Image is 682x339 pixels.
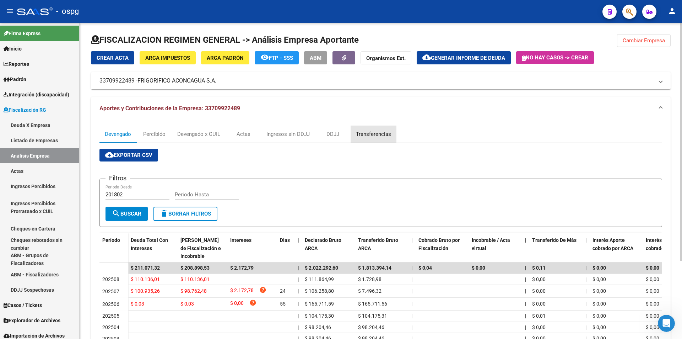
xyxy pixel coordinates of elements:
[259,286,266,293] i: help
[366,55,406,62] strong: Organismos Ext.
[358,265,391,271] span: $ 1.813.394,14
[6,62,136,85] div: Ludmila dice…
[646,288,659,294] span: $ 0,00
[298,237,299,243] span: |
[408,233,416,264] datatable-header-cell: |
[34,233,39,239] button: Adjuntar un archivo
[131,301,144,307] span: $ 0,03
[140,51,196,64] button: ARCA Impuestos
[472,237,510,251] span: Incobrable / Acta virtual
[131,265,160,271] span: $ 211.071,32
[277,233,295,264] datatable-header-cell: Dias
[91,72,671,89] mat-expansion-panel-header: 33709922489 -FRIGORIFICO ACONCAGUA S.A.
[6,131,136,166] div: Ludmila dice…
[6,115,77,131] div: con el tachito de basura
[4,45,22,53] span: Inicio
[153,207,217,221] button: Borrar Filtros
[585,313,586,319] span: |
[91,51,134,64] button: Crear Acta
[99,233,128,263] datatable-header-cell: Período
[99,105,240,112] span: Aportes y Contribuciones de la Empresa: 33709922489
[11,233,17,239] button: Selector de emoji
[230,265,254,271] span: $ 2.172,79
[105,152,152,158] span: Exportar CSV
[4,75,26,83] span: Padrón
[6,62,117,84] div: Si no queres que figure deuda, hay q buscar esas ddjjj y descartarlas.
[105,207,148,221] button: Buscar
[326,130,339,138] div: DDJJ
[20,4,32,15] img: Profile image for Fin
[646,265,659,271] span: $ 0,00
[522,233,529,264] datatable-header-cell: |
[230,286,254,296] span: $ 2.172,78
[177,130,220,138] div: Devengado x CUIL
[411,237,413,243] span: |
[305,265,338,271] span: $ 2.022.292,60
[143,130,166,138] div: Percibido
[4,317,60,324] span: Explorador de Archivos
[585,324,586,330] span: |
[6,9,136,62] div: Lorena dice…
[11,136,111,157] div: los cambios que realicen impactarán esta noche, es decir, al día de [DATE] no verán más esa deuda.
[469,233,522,264] datatable-header-cell: Incobrable / Acta virtual
[4,91,69,99] span: Integración (discapacidad)
[305,288,334,294] span: $ 106.258,80
[201,51,249,64] button: ARCA Padrón
[355,233,408,264] datatable-header-cell: Transferido Bruto ARCA
[180,288,207,294] span: $ 98.762,48
[6,187,117,210] div: Cualquier otra consulta, quedamos a disposición. Saludos!![PERSON_NAME] • Hace 1h
[230,299,244,309] span: $ 0,00
[102,313,119,319] span: 202505
[128,233,178,264] datatable-header-cell: Deuda Total Con Intereses
[358,301,387,307] span: $ 165.711,56
[6,166,136,188] div: Lorena dice…
[112,211,141,217] span: Buscar
[522,54,588,61] span: No hay casos -> Crear
[102,237,120,243] span: Período
[11,119,72,126] div: con el tachito de basura
[105,173,130,183] h3: Filtros
[102,301,119,307] span: 202506
[298,265,299,271] span: |
[585,301,586,307] span: |
[358,237,398,251] span: Transferido Bruto ARCA
[585,237,587,243] span: |
[88,18,131,52] div: thumbs up
[91,97,671,120] mat-expansion-panel-header: Aportes y Contribuciones de la Empresa: 33709922489
[592,276,606,282] span: $ 0,00
[358,288,381,294] span: $ 7.496,32
[82,9,136,56] div: thumbs up
[585,265,587,271] span: |
[255,51,299,64] button: FTP - SSS
[418,237,460,251] span: Cobrado Bruto por Fiscalización
[56,4,79,19] span: - ospg
[532,276,546,282] span: $ 0,00
[6,115,136,131] div: Ludmila dice…
[6,85,117,115] div: [PERSON_NAME] dirigirte a explorador de archivos --> arca --> ddjj nominas y hacer clic en la acc...
[22,233,28,239] button: Selector de gif
[516,51,594,64] button: No hay casos -> Crear
[617,34,671,47] button: Cambiar Empresa
[105,150,114,159] mat-icon: cloud_download
[358,324,384,330] span: $ 98.204,46
[122,230,133,242] button: Enviar un mensaje…
[592,265,606,271] span: $ 0,00
[102,276,119,282] span: 202508
[525,313,526,319] span: |
[592,313,606,319] span: $ 0,00
[11,66,111,80] div: Si no queres que figure deuda, hay q buscar esas ddjjj y descartarlas.
[160,211,211,217] span: Borrar Filtros
[230,237,251,243] span: Intereses
[131,288,160,294] span: $ 100.935,26
[298,301,299,307] span: |
[305,301,334,307] span: $ 165.711,59
[418,265,432,271] span: $ 0,04
[658,315,675,332] iframe: Intercom live chat
[646,301,659,307] span: $ 0,00
[422,53,431,62] mat-icon: cloud_download
[529,233,583,264] datatable-header-cell: Transferido De Más
[298,313,299,319] span: |
[91,34,359,46] h1: FISCALIZACION REGIMEN GENERAL -> Análisis Empresa Aportante
[180,276,210,282] span: $ 110.136,01
[416,233,469,264] datatable-header-cell: Cobrado Bruto por Fiscalización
